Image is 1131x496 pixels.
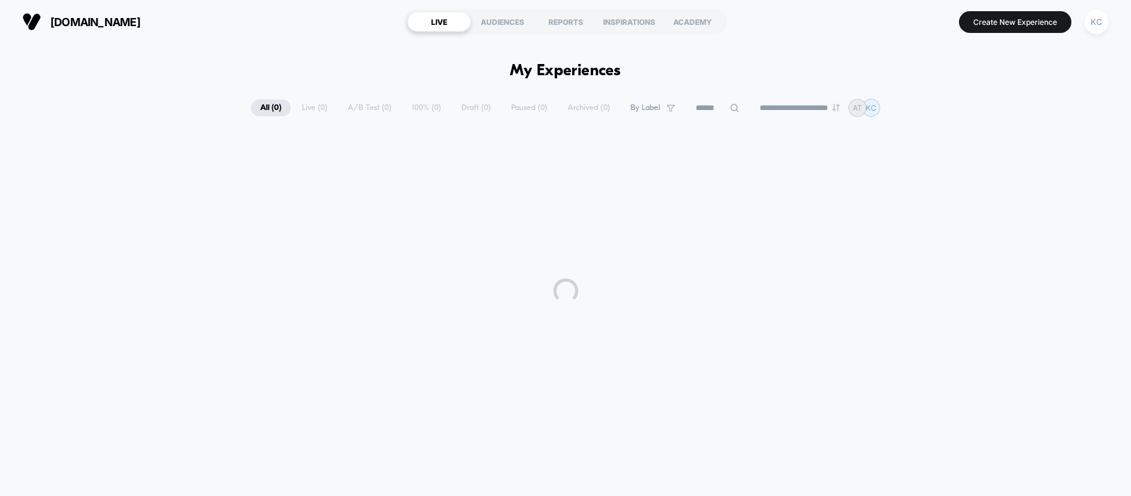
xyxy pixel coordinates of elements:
p: AT [853,103,862,113]
div: LIVE [407,12,471,32]
div: KC [1084,10,1109,34]
img: end [832,104,840,111]
span: All ( 0 ) [251,99,291,116]
p: KC [866,103,876,113]
button: [DOMAIN_NAME] [19,12,144,32]
div: ACADEMY [661,12,724,32]
button: Create New Experience [959,11,1071,33]
div: INSPIRATIONS [597,12,661,32]
h1: My Experiences [510,62,621,80]
div: REPORTS [534,12,597,32]
button: KC [1081,9,1112,35]
span: By Label [630,103,660,113]
span: [DOMAIN_NAME] [50,16,140,29]
img: Visually logo [22,12,41,31]
div: AUDIENCES [471,12,534,32]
